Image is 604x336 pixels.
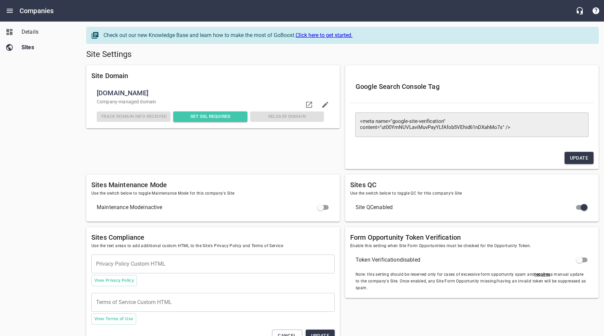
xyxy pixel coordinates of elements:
span: View Privacy Policy [94,277,134,284]
h5: Site Settings [86,49,599,60]
h6: Sites Compliance [91,232,335,243]
textarea: <meta name="google-site-verification" content="ut00YmNUVLaviMuvPayYLfAfob5VEhid61nDXahMo7s" /> [360,119,584,131]
button: Support Portal [588,3,604,19]
span: [DOMAIN_NAME] [97,88,324,98]
h6: Companies [20,5,54,16]
span: Details [22,28,73,36]
div: Company -managed domain [95,97,325,107]
span: Note: this setting should be reserved only for cases of excessive form opportunity spam and a man... [356,271,588,292]
span: View Terms of Use [94,315,133,323]
div: Check out our new Knowledge Base and learn how to make the most of GoBoost. [103,31,592,39]
a: Visit domain [301,97,317,113]
button: View Terms of Use [91,313,136,325]
button: View Privacy Policy [91,275,137,286]
button: Open drawer [2,3,18,19]
h6: Sites Maintenance Mode [91,179,335,190]
button: Live Chat [572,3,588,19]
span: Update [570,154,588,162]
h6: Google Search Console Tag [356,81,588,92]
span: Use the switch below to toggle QC for this company's Site [350,190,594,197]
span: Sites [22,43,73,52]
span: Set SSL Required [176,113,244,121]
span: Use the switch below to toggle Maintenance Mode for this company's Site [91,190,335,197]
span: Token Verification disabled [356,256,577,264]
button: Update [565,152,594,164]
h6: Form Opportunity Token Verification [350,232,594,243]
h6: Sites QC [350,179,594,190]
a: Click here to get started. [296,32,353,38]
span: Site QC enabled [356,203,577,211]
h6: Site Domain [91,70,335,81]
button: Set SSL Required [173,111,247,122]
span: Use the text areas to add additional custom HTML to the Site's Privacy Policy and Terms of Service [91,243,335,249]
button: Edit domain [317,97,333,113]
span: Maintenance Mode inactive [97,203,319,211]
span: Enable this setting when Site Form Opportunities must be checked for the Opportunity Token. [350,243,594,249]
u: requires [535,272,550,277]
